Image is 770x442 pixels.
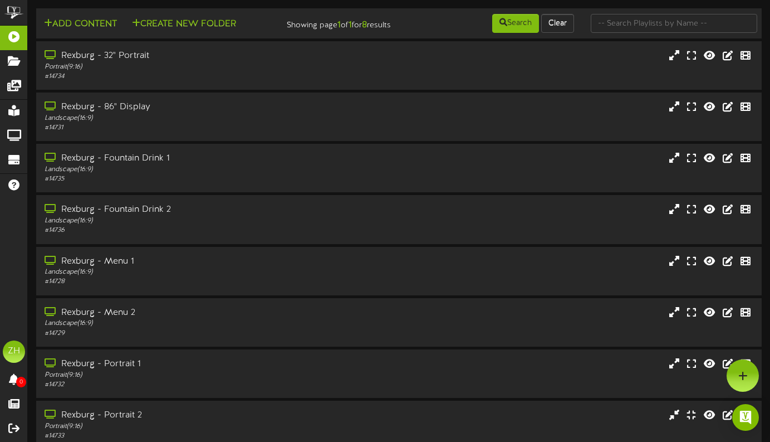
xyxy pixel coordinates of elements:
[3,341,25,363] div: ZH
[45,268,330,277] div: Landscape ( 16:9 )
[45,255,330,268] div: Rexburg - Menu 1
[541,14,574,33] button: Clear
[45,371,330,380] div: Portrait ( 9:16 )
[337,20,341,30] strong: 1
[732,404,759,431] div: Open Intercom Messenger
[45,380,330,390] div: # 14732
[45,203,330,216] div: Rexburg - Fountain Drink 2
[45,174,330,184] div: # 14735
[591,14,757,33] input: -- Search Playlists by Name --
[45,72,330,81] div: # 14734
[41,17,120,31] button: Add Content
[362,20,367,30] strong: 8
[45,165,330,174] div: Landscape ( 16:9 )
[45,422,330,431] div: Portrait ( 9:16 )
[45,114,330,123] div: Landscape ( 16:9 )
[45,319,330,328] div: Landscape ( 16:9 )
[45,123,330,133] div: # 14731
[45,277,330,286] div: # 14728
[45,152,330,165] div: Rexburg - Fountain Drink 1
[45,409,330,422] div: Rexburg - Portrait 2
[277,13,399,32] div: Showing page of for results
[45,431,330,441] div: # 14733
[45,307,330,319] div: Rexburg - Menu 2
[45,62,330,72] div: Portrait ( 9:16 )
[45,226,330,235] div: # 14736
[45,101,330,114] div: Rexburg - 86" Display
[349,20,352,30] strong: 1
[45,216,330,226] div: Landscape ( 16:9 )
[492,14,539,33] button: Search
[45,50,330,62] div: Rexburg - 32" Portrait
[45,358,330,371] div: Rexburg - Portrait 1
[129,17,239,31] button: Create New Folder
[16,377,26,387] span: 0
[45,329,330,338] div: # 14729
